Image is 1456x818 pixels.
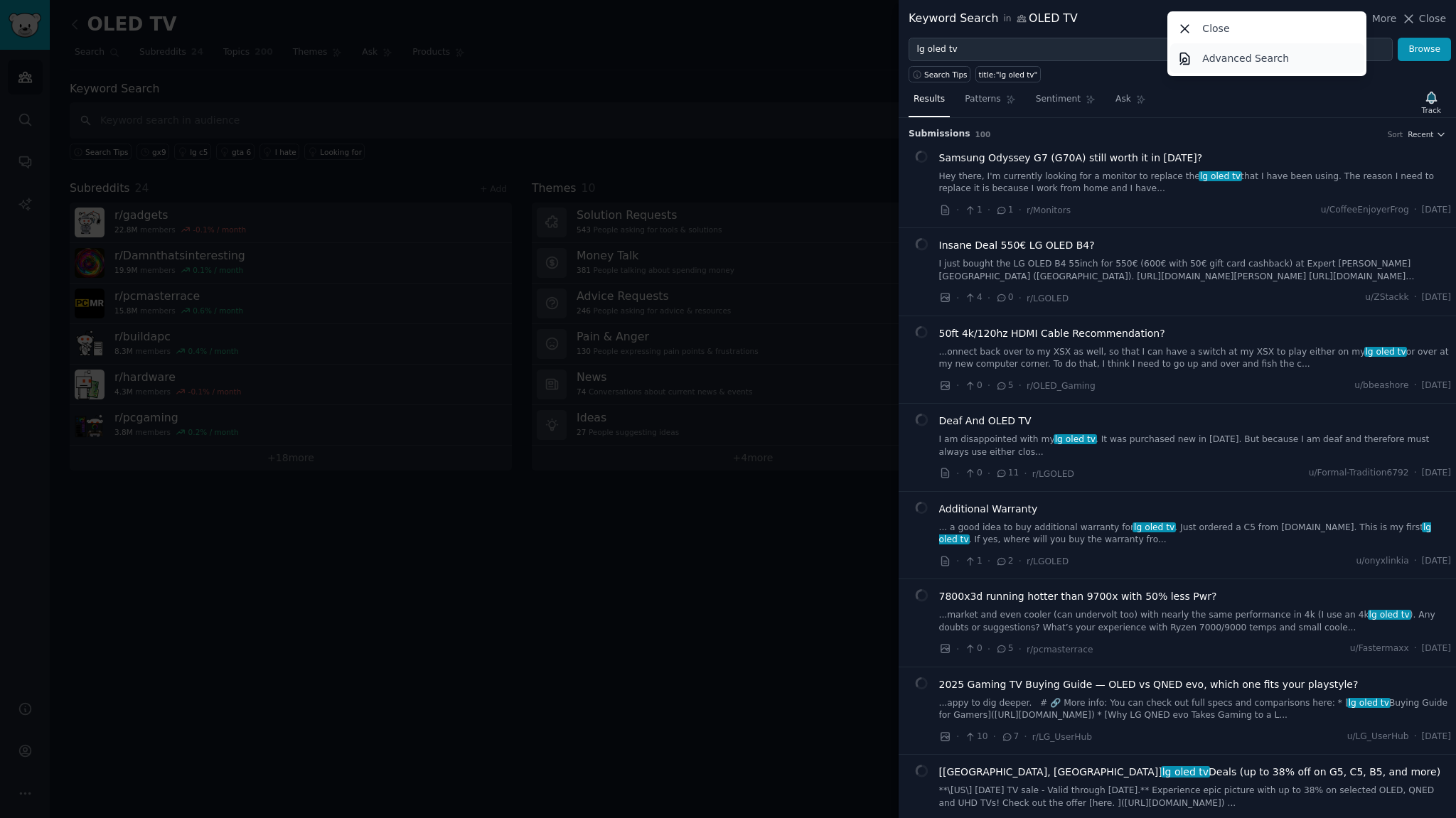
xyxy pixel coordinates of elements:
[1309,467,1409,480] span: u/Formal-Tradition6792
[1354,380,1408,392] span: u/bbeashore
[939,151,1203,166] a: Samsung Odyssey G7 (G70A) still worth it in [DATE]?
[956,554,959,569] span: ·
[1422,291,1451,304] span: [DATE]
[1350,642,1409,655] span: u/Fastermaxx
[1027,205,1071,215] span: r/Monitors
[987,642,990,657] span: ·
[1321,204,1409,217] span: u/CoffeeEnjoyerFrog
[964,380,982,392] span: 0
[1115,93,1131,106] span: Ask
[1414,204,1417,217] span: ·
[956,378,959,393] span: ·
[1422,105,1441,115] div: Track
[1199,171,1242,181] span: lg oled tv
[987,203,990,217] span: ·
[914,93,945,106] span: Results
[1032,469,1074,479] span: r/LGOLED
[1372,11,1397,26] span: More
[939,677,1359,692] a: 2025 Gaming TV Buying Guide — OLED vs QNED evo, which one fits your playstyle?
[1388,129,1403,139] div: Sort
[1414,731,1417,743] span: ·
[1408,129,1446,139] button: Recent
[964,291,982,304] span: 4
[1408,129,1433,139] span: Recent
[1414,555,1417,568] span: ·
[1347,698,1391,708] span: lg oled tv
[956,642,959,657] span: ·
[939,765,1441,780] span: [[GEOGRAPHIC_DATA], [GEOGRAPHIC_DATA]] Deals (up to 38% off on G5, C5, B5, and more)
[1364,347,1408,357] span: lg oled tv
[939,589,1217,604] a: 7800x3d running hotter than 9700x with 50% less Pwr?
[1054,434,1097,444] span: lg oled tv
[995,380,1013,392] span: 5
[1170,43,1364,73] a: Advanced Search
[939,502,1038,517] a: Additional Warranty
[956,203,959,217] span: ·
[1422,467,1451,480] span: [DATE]
[939,238,1095,253] span: Insane Deal 550€ LG OLED B4?
[909,38,1393,62] input: Try a keyword related to your business
[1027,556,1069,566] span: r/LGOLED
[1347,731,1409,743] span: u/LG_UserHub
[924,70,968,80] span: Search Tips
[939,171,1452,195] a: Hey there, I'm currently looking for a monitor to replace thelg oled tvthat I have been using. Th...
[1422,204,1451,217] span: [DATE]
[909,88,950,117] a: Results
[1422,731,1451,743] span: [DATE]
[1414,380,1417,392] span: ·
[993,729,996,744] span: ·
[1024,466,1027,481] span: ·
[1422,555,1451,568] span: [DATE]
[964,642,982,655] span: 0
[1031,88,1101,117] a: Sentiment
[1032,732,1092,742] span: r/LG_UserHub
[909,10,1078,28] div: Keyword Search OLED TV
[965,93,1000,106] span: Patterns
[956,291,959,306] span: ·
[987,378,990,393] span: ·
[1356,555,1408,568] span: u/onyxlinkia
[995,291,1013,304] span: 0
[987,466,990,481] span: ·
[1027,294,1069,303] span: r/LGOLED
[1001,731,1019,743] span: 7
[964,467,982,480] span: 0
[1003,13,1011,26] span: in
[964,555,982,568] span: 1
[939,414,1032,429] a: Deaf And OLED TV
[1202,21,1229,36] p: Close
[956,729,959,744] span: ·
[1027,645,1093,655] span: r/pcmasterrace
[1027,381,1096,391] span: r/OLED_Gaming
[995,467,1019,480] span: 11
[979,70,1038,80] div: title:"lg oled tv"
[995,642,1013,655] span: 5
[1024,729,1027,744] span: ·
[1414,467,1417,480] span: ·
[995,204,1013,217] span: 1
[1202,51,1289,66] p: Advanced Search
[1414,291,1417,304] span: ·
[939,326,1165,341] a: 50ft 4k/120hz HDMI Cable Recommendation?
[995,555,1013,568] span: 2
[1365,291,1408,304] span: u/ZStackk
[909,128,970,141] span: Submission s
[1161,766,1210,777] span: lg oled tv
[1419,11,1446,26] span: Close
[987,554,990,569] span: ·
[1019,554,1022,569] span: ·
[939,434,1452,458] a: I am disappointed with mylg oled tv. It was purchased new in [DATE]. But because I am deaf and th...
[939,697,1452,722] a: ...appy to dig deeper. # 🔗 More info: You can check out full specs and comparisons here: * [lg ol...
[1019,291,1022,306] span: ·
[1414,642,1417,655] span: ·
[956,466,959,481] span: ·
[939,258,1452,283] a: I just bought the LG OLED B4 55inch for 550€ (600€ with 50€ gift card cashback) at Expert [PERSON...
[1422,380,1451,392] span: [DATE]
[909,66,970,82] button: Search Tips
